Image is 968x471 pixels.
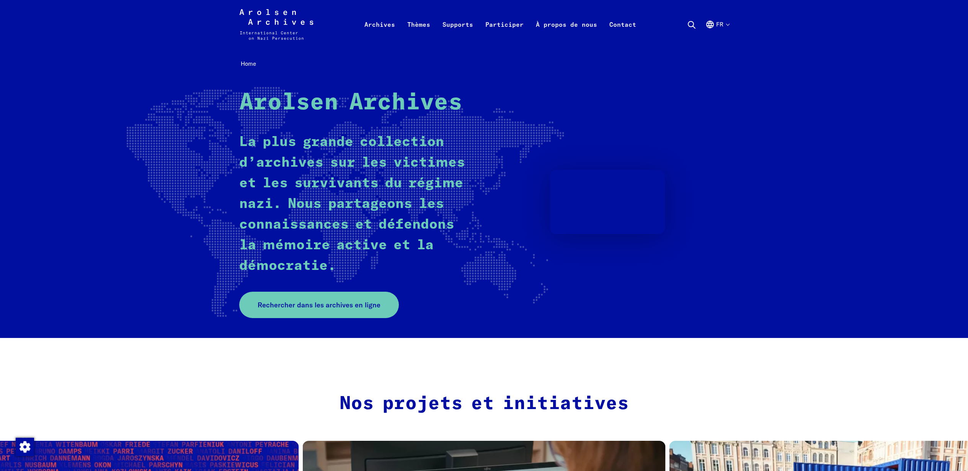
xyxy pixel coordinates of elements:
[322,393,646,415] h2: Nos projets et initiatives
[258,300,380,310] span: Rechercher dans les archives en ligne
[479,18,530,49] a: Participer
[436,18,479,49] a: Supports
[358,18,401,49] a: Archives
[401,18,436,49] a: Thèmes
[241,60,256,67] span: Home
[239,91,462,114] strong: Arolsen Archives
[239,58,729,70] nav: Breadcrumb
[239,292,399,318] a: Rechercher dans les archives en ligne
[530,18,603,49] a: À propos de nous
[358,9,642,40] nav: Principal
[239,132,471,276] p: La plus grande collection d’archives sur les victimes et les survivants du régime nazi. Nous part...
[705,20,729,47] button: Français, sélection de la langue
[603,18,642,49] a: Contact
[16,438,34,456] img: Modification du consentement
